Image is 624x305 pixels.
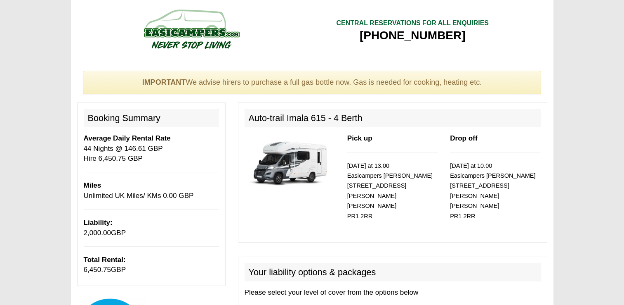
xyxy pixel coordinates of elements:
strong: IMPORTANT [142,78,186,86]
b: Liability: [84,219,113,226]
p: Please select your level of cover from the options below [245,288,541,298]
div: [PHONE_NUMBER] [336,28,489,43]
p: GBP [84,255,219,275]
b: Average Daily Rental Rate [84,134,171,142]
div: CENTRAL RESERVATIONS FOR ALL ENQUIRIES [336,19,489,28]
small: [DATE] at 13.00 Easicampers [PERSON_NAME] [STREET_ADDRESS][PERSON_NAME] [PERSON_NAME] PR1 2RR [347,162,433,219]
img: campers-checkout-logo.png [113,6,270,52]
b: Total Rental: [84,256,126,264]
img: 344.jpg [245,133,335,192]
div: We advise hirers to purchase a full gas bottle now. Gas is needed for cooking, heating etc. [83,71,542,95]
small: [DATE] at 10.00 Easicampers [PERSON_NAME] [STREET_ADDRESS][PERSON_NAME] [PERSON_NAME] PR1 2RR [450,162,535,219]
h2: Your liability options & packages [245,263,541,281]
b: Drop off [450,134,477,142]
p: Unlimited UK Miles/ KMs 0.00 GBP [84,181,219,201]
span: 6,450.75 [84,266,111,274]
p: GBP [84,218,219,238]
b: Pick up [347,134,372,142]
span: 2,000.00 [84,229,111,237]
b: Miles [84,181,101,189]
h2: Auto-trail Imala 615 - 4 Berth [245,109,541,127]
h2: Booking Summary [84,109,219,127]
p: 44 Nights @ 146.61 GBP Hire 6,450.75 GBP [84,133,219,164]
